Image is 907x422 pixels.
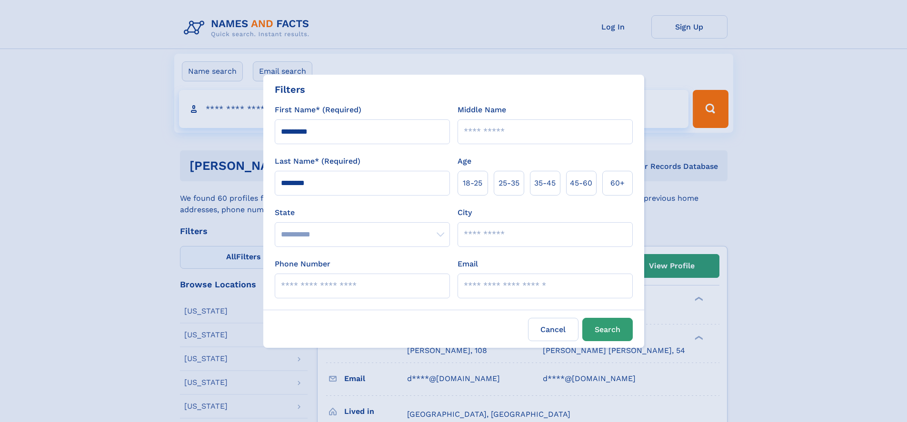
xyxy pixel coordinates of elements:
[528,318,578,341] label: Cancel
[275,207,450,218] label: State
[458,258,478,270] label: Email
[458,207,472,218] label: City
[570,177,592,189] span: 45‑60
[582,318,633,341] button: Search
[463,177,482,189] span: 18‑25
[275,258,330,270] label: Phone Number
[458,156,471,167] label: Age
[275,82,305,97] div: Filters
[610,177,625,189] span: 60+
[498,177,519,189] span: 25‑35
[458,104,506,116] label: Middle Name
[534,177,556,189] span: 35‑45
[275,104,361,116] label: First Name* (Required)
[275,156,360,167] label: Last Name* (Required)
